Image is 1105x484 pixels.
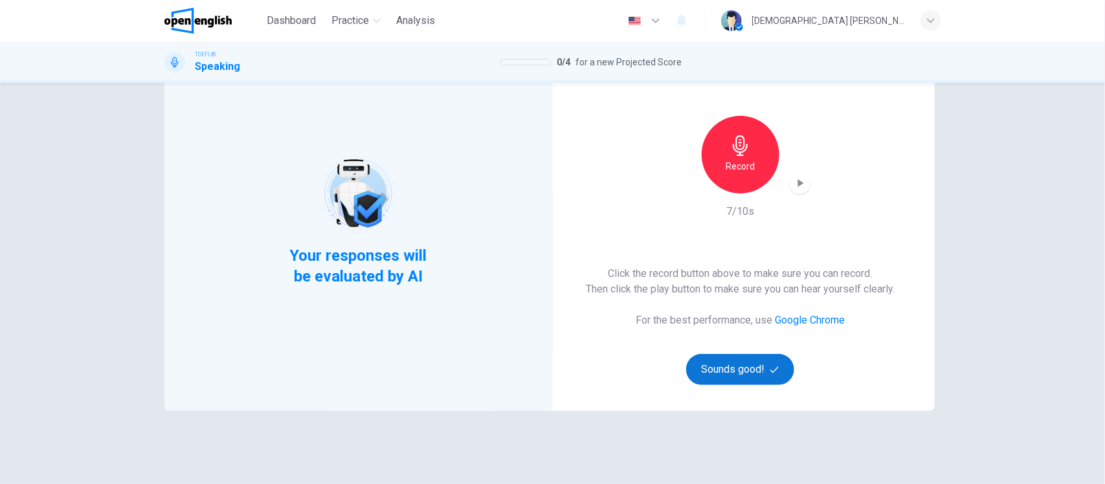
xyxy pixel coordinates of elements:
[702,116,779,193] button: Record
[752,13,905,28] div: [DEMOGRAPHIC_DATA] [PERSON_NAME]
[280,245,437,287] span: Your responses will be evaluated by AI
[775,314,845,326] a: Google Chrome
[267,13,316,28] span: Dashboard
[726,159,755,174] h6: Record
[317,152,399,234] img: robot icon
[686,354,795,385] button: Sounds good!
[627,16,643,26] img: en
[195,50,216,59] span: TOEFL®
[557,54,570,70] span: 0 / 4
[726,204,754,219] h6: 7/10s
[391,9,440,32] button: Analysis
[636,313,845,328] h6: For the best performance, use
[326,9,386,32] button: Practice
[586,266,895,297] h6: Click the record button above to make sure you can record. Then click the play button to make sur...
[575,54,682,70] span: for a new Projected Score
[331,13,369,28] span: Practice
[396,13,435,28] span: Analysis
[262,9,321,32] button: Dashboard
[721,10,742,31] img: Profile picture
[164,8,232,34] img: OpenEnglish logo
[195,59,241,74] h1: Speaking
[164,8,262,34] a: OpenEnglish logo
